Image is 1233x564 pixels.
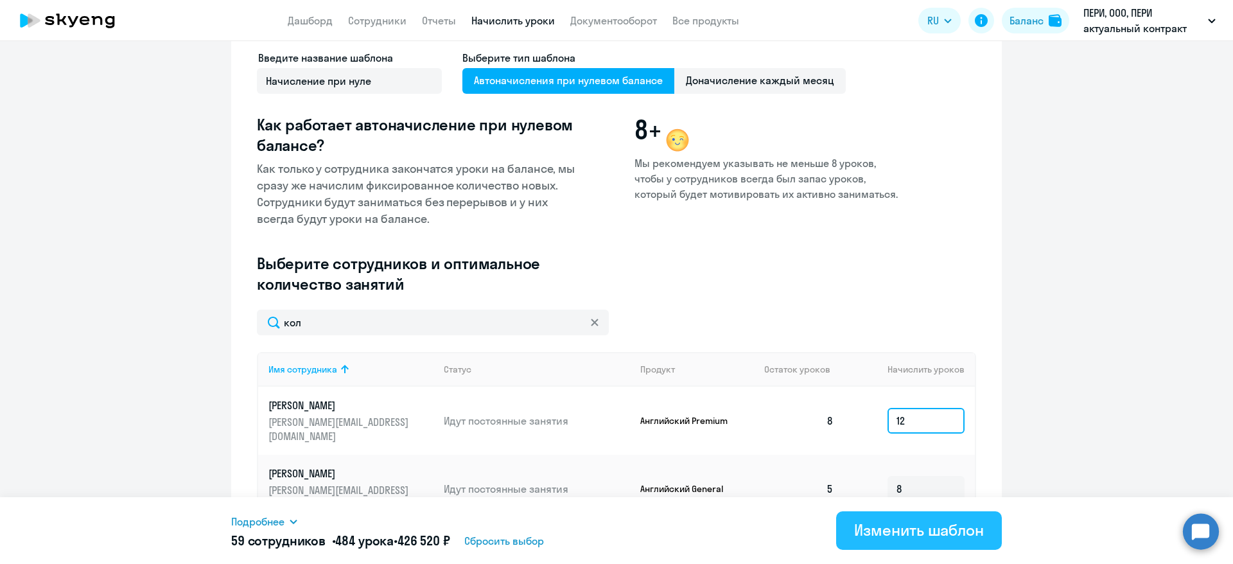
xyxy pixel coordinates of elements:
p: Английский Premium [640,415,737,427]
div: Статус [444,364,471,375]
button: ПЕРИ, ООО, ПЕРИ актуальный контракт [1077,5,1222,36]
a: [PERSON_NAME][PERSON_NAME][EMAIL_ADDRESS][DOMAIN_NAME] [268,466,433,511]
a: Все продукты [672,14,739,27]
p: [PERSON_NAME] [268,398,412,412]
div: Изменить шаблон [854,520,984,540]
h4: Выберите тип шаблона [462,50,846,66]
span: Сбросить выбор [464,533,544,549]
a: Отчеты [422,14,456,27]
span: 8+ [634,114,661,145]
span: Введите название шаблона [258,51,393,64]
span: 484 урока [335,533,394,549]
div: Продукт [640,364,675,375]
div: Остаток уроков [764,364,844,375]
p: Как только у сотрудника закончатся уроки на балансе, мы сразу же начислим фиксированное количеств... [257,161,582,227]
a: Сотрудники [348,14,407,27]
p: Идут постоянные занятия [444,414,630,428]
div: Имя сотрудника [268,364,433,375]
td: 8 [754,387,844,455]
p: Английский General [640,483,737,495]
span: 426 520 ₽ [398,533,450,549]
img: balance [1049,14,1062,27]
p: [PERSON_NAME][EMAIL_ADDRESS][DOMAIN_NAME] [268,415,412,443]
span: Автоначисления при нулевом балансе [462,68,674,94]
img: wink [662,125,693,155]
th: Начислить уроков [844,352,975,387]
div: Статус [444,364,630,375]
a: Документооборот [570,14,657,27]
h3: Как работает автоначисление при нулевом балансе? [257,114,582,155]
p: ПЕРИ, ООО, ПЕРИ актуальный контракт [1083,5,1203,36]
p: [PERSON_NAME] [268,466,412,480]
span: Доначисление каждый месяц [674,68,846,94]
h3: Выберите сотрудников и оптимальное количество занятий [257,253,582,294]
a: [PERSON_NAME][PERSON_NAME][EMAIL_ADDRESS][DOMAIN_NAME] [268,398,433,443]
div: Продукт [640,364,755,375]
a: Дашборд [288,14,333,27]
p: [PERSON_NAME][EMAIL_ADDRESS][DOMAIN_NAME] [268,483,412,511]
input: Без названия [257,68,442,94]
button: RU [918,8,961,33]
div: Баланс [1010,13,1044,28]
td: 5 [754,455,844,523]
p: Мы рекомендуем указывать не меньше 8 уроков, чтобы у сотрудников всегда был запас уроков, который... [634,155,899,202]
span: Остаток уроков [764,364,830,375]
span: RU [927,13,939,28]
h5: 59 сотрудников • • [231,532,450,550]
a: Начислить уроки [471,14,555,27]
input: Поиск по имени, email, продукту или статусу [257,310,609,335]
p: Идут постоянные занятия [444,482,630,496]
button: Балансbalance [1002,8,1069,33]
div: Имя сотрудника [268,364,337,375]
span: Подробнее [231,514,284,529]
button: Изменить шаблон [836,511,1002,550]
